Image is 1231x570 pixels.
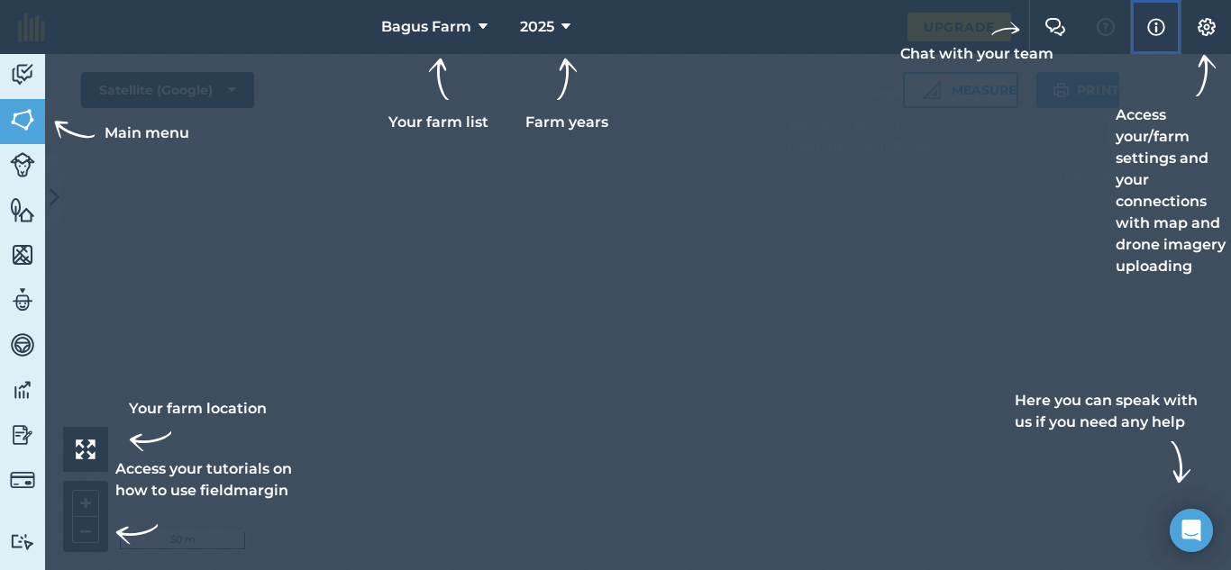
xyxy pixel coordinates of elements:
div: Chat with your team [900,14,1053,65]
img: svg+xml;base64,PD94bWwgdmVyc2lvbj0iMS4wIiBlbmNvZGluZz0idXRmLTgiPz4KPCEtLSBHZW5lcmF0b3I6IEFkb2JlIE... [10,376,35,403]
div: Your farm location [129,398,267,463]
img: A cog icon [1196,18,1217,36]
img: svg+xml;base64,PD94bWwgdmVyc2lvbj0iMS4wIiBlbmNvZGluZz0idXRmLTgiPz4KPCEtLSBHZW5lcmF0b3I6IEFkb2JlIE... [10,331,35,358]
img: svg+xml;base64,PHN2ZyB4bWxucz0iaHR0cDovL3d3dy53My5vcmcvMjAwMC9zdmciIHdpZHRoPSI1NiIgaGVpZ2h0PSI2MC... [10,196,35,223]
div: Here you can speak with us if you need any help [1015,390,1202,484]
div: Main menu [50,112,189,155]
img: svg+xml;base64,PD94bWwgdmVyc2lvbj0iMS4wIiBlbmNvZGluZz0idXRmLTgiPz4KPCEtLSBHZW5lcmF0b3I6IEFkb2JlIE... [10,421,35,448]
div: Your farm list [388,58,488,133]
button: Your farm location [63,427,108,472]
div: Access your tutorials on how to use fieldmargin [115,458,303,556]
img: Four arrows, one pointing top left, one top right, one bottom right and the last bottom left [76,439,96,459]
img: svg+xml;base64,PHN2ZyB4bWxucz0iaHR0cDovL3d3dy53My5vcmcvMjAwMC9zdmciIHdpZHRoPSI1NiIgaGVpZ2h0PSI2MC... [10,241,35,268]
div: Access your/farm settings and your connections with map and drone imagery uploading [1116,54,1231,277]
img: svg+xml;base64,PHN2ZyB4bWxucz0iaHR0cDovL3d3dy53My5vcmcvMjAwMC9zdmciIHdpZHRoPSI1NiIgaGVpZ2h0PSI2MC... [10,106,35,133]
img: svg+xml;base64,PD94bWwgdmVyc2lvbj0iMS4wIiBlbmNvZGluZz0idXRmLTgiPz4KPCEtLSBHZW5lcmF0b3I6IEFkb2JlIE... [10,286,35,313]
span: Bagus Farm [381,16,471,38]
img: svg+xml;base64,PD94bWwgdmVyc2lvbj0iMS4wIiBlbmNvZGluZz0idXRmLTgiPz4KPCEtLSBHZW5lcmF0b3I6IEFkb2JlIE... [10,61,35,88]
div: Farm years [516,58,617,133]
img: svg+xml;base64,PD94bWwgdmVyc2lvbj0iMS4wIiBlbmNvZGluZz0idXRmLTgiPz4KPCEtLSBHZW5lcmF0b3I6IEFkb2JlIE... [10,533,35,550]
img: svg+xml;base64,PD94bWwgdmVyc2lvbj0iMS4wIiBlbmNvZGluZz0idXRmLTgiPz4KPCEtLSBHZW5lcmF0b3I6IEFkb2JlIE... [10,152,35,177]
span: 2025 [520,16,554,38]
img: svg+xml;base64,PD94bWwgdmVyc2lvbj0iMS4wIiBlbmNvZGluZz0idXRmLTgiPz4KPCEtLSBHZW5lcmF0b3I6IEFkb2JlIE... [10,467,35,493]
img: svg+xml;base64,PHN2ZyB4bWxucz0iaHR0cDovL3d3dy53My5vcmcvMjAwMC9zdmciIHdpZHRoPSIxNyIgaGVpZ2h0PSIxNy... [1147,16,1165,38]
img: Two speech bubbles overlapping with the left bubble in the forefront [1044,18,1066,36]
div: Open Intercom Messenger [1170,509,1213,552]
